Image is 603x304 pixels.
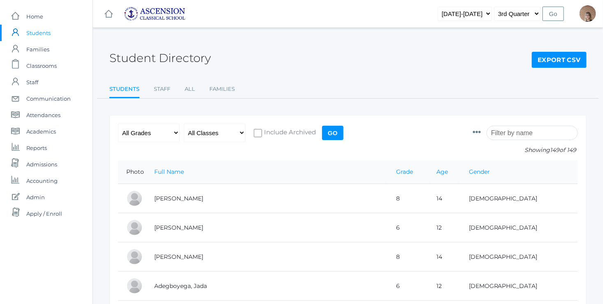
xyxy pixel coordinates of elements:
td: [DEMOGRAPHIC_DATA] [461,242,578,272]
td: 14 [428,242,461,272]
a: Age [436,168,448,175]
td: [DEMOGRAPHIC_DATA] [461,213,578,242]
td: 6 [388,213,428,242]
td: 14 [428,184,461,213]
td: 12 [428,213,461,242]
a: Full Name [154,168,184,175]
td: 8 [388,242,428,272]
div: Becky Logan [580,5,596,22]
a: Gender [469,168,490,175]
div: Adora Adegboyega [126,249,143,265]
span: Families [26,41,49,58]
div: Levi Adams [126,219,143,236]
span: Academics [26,123,56,140]
h2: Student Directory [109,52,211,64]
span: Students [26,25,51,41]
span: Home [26,8,43,25]
a: All [185,81,195,97]
span: Communication [26,90,71,107]
input: Go [322,126,343,140]
span: Reports [26,140,47,156]
td: [PERSON_NAME] [146,213,388,242]
span: Apply / Enroll [26,205,62,222]
td: 12 [428,272,461,301]
a: Grade [396,168,413,175]
p: Showing of 149 [473,146,578,154]
td: [PERSON_NAME] [146,184,388,213]
div: Jada Adegboyega [126,278,143,294]
span: Staff [26,74,38,90]
input: Go [543,7,564,21]
td: [PERSON_NAME] [146,242,388,272]
th: Photo [118,160,146,184]
a: Families [209,81,235,97]
span: Classrooms [26,58,57,74]
a: Staff [154,81,170,97]
td: 6 [388,272,428,301]
span: Attendances [26,107,60,123]
img: ascension-logo-blue-113fc29133de2fb5813e50b71547a291c5fdb7962bf76d49838a2a14a36269ea.jpg [124,7,186,21]
a: Export CSV [532,52,587,68]
span: 149 [550,146,559,154]
td: [DEMOGRAPHIC_DATA] [461,272,578,301]
span: Include Archived [262,128,316,138]
span: Accounting [26,173,58,189]
div: Carly Adams [126,190,143,207]
a: Students [109,81,139,99]
input: Include Archived [254,129,262,137]
td: Adegboyega, Jada [146,272,388,301]
input: Filter by name [487,126,578,140]
span: Admin [26,189,45,205]
span: Admissions [26,156,57,173]
td: [DEMOGRAPHIC_DATA] [461,184,578,213]
td: 8 [388,184,428,213]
